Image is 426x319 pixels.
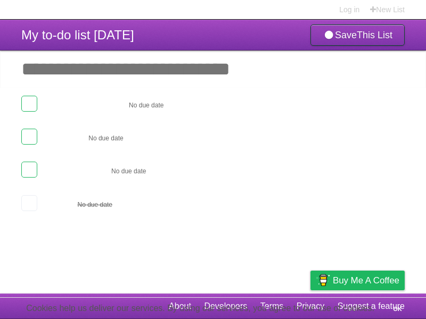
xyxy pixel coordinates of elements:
span: No due date [73,200,117,209]
a: Developers [204,296,247,316]
span: Buy me a coffee [333,271,399,290]
b: This List [357,30,392,40]
a: Buy me a coffee [310,271,405,290]
label: Done [21,162,37,178]
img: Buy me a coffee [316,271,330,289]
label: Done [21,195,37,211]
a: Privacy [297,296,324,316]
a: Terms [260,296,284,316]
span: No due date [125,100,168,110]
button: OK [387,303,408,315]
span: JAPONAIS [43,164,104,177]
span: No due date [84,133,127,143]
span: UNITY [43,131,81,144]
span: My to-do list [DATE] [21,28,134,42]
label: Done [21,96,37,112]
label: Done [21,129,37,145]
span: Cookies help us deliver our services. By using our services, you agree to our use of cookies. [15,298,385,319]
a: About [169,296,191,316]
span: GEOGUESSR [43,98,121,111]
a: Suggest a feature [338,296,405,316]
span: No due date [107,166,150,176]
a: SaveThis List [310,24,405,46]
span: PHP [43,197,70,211]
